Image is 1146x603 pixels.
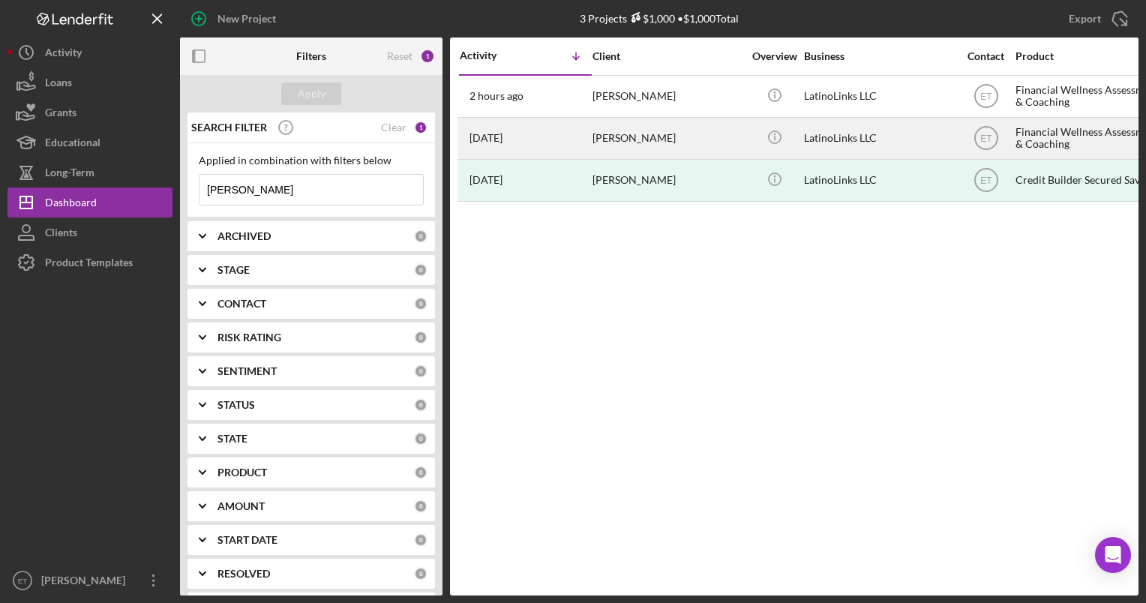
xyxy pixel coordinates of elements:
div: Clear [381,121,406,133]
button: Export [1054,4,1138,34]
div: 1 [420,49,435,64]
div: Export [1069,4,1101,34]
button: ET[PERSON_NAME] [7,565,172,595]
div: 0 [414,499,427,513]
button: Product Templates [7,247,172,277]
b: AMOUNT [217,500,265,512]
button: Educational [7,127,172,157]
b: SEARCH FILTER [191,121,267,133]
div: Loans [45,67,72,101]
div: Apply [298,82,325,105]
b: ARCHIVED [217,230,271,242]
b: STATUS [217,399,255,411]
div: $1,000 [627,12,675,25]
button: Loans [7,67,172,97]
div: LatinoLinks LLC [804,160,954,200]
b: Filters [296,50,326,62]
div: Product Templates [45,247,133,281]
button: Apply [281,82,341,105]
button: Long-Term [7,157,172,187]
b: PRODUCT [217,466,267,478]
div: Overview [746,50,802,62]
div: [PERSON_NAME] [592,160,742,200]
b: SENTIMENT [217,365,277,377]
div: Activity [460,49,526,61]
button: Clients [7,217,172,247]
button: Grants [7,97,172,127]
div: 0 [414,297,427,310]
div: Contact [958,50,1014,62]
time: 2025-09-23 16:01 [469,90,523,102]
b: START DATE [217,534,277,546]
div: 0 [414,567,427,580]
div: 0 [414,229,427,243]
div: Activity [45,37,82,71]
text: ET [980,175,992,186]
div: [PERSON_NAME] [592,118,742,158]
b: RESOLVED [217,568,270,580]
time: 2025-02-18 14:25 [469,132,502,144]
div: 0 [414,466,427,479]
div: Educational [45,127,100,161]
button: New Project [180,4,291,34]
div: 3 Projects • $1,000 Total [580,12,739,25]
div: Client [592,50,742,62]
div: [PERSON_NAME] [37,565,135,599]
div: 0 [414,263,427,277]
button: Dashboard [7,187,172,217]
b: STAGE [217,264,250,276]
div: Open Intercom Messenger [1095,537,1131,573]
div: 0 [414,398,427,412]
div: Applied in combination with filters below [199,154,424,166]
time: 2025-02-13 13:50 [469,174,502,186]
text: ET [980,91,992,102]
div: 0 [414,432,427,445]
div: Business [804,50,954,62]
div: LatinoLinks LLC [804,118,954,158]
div: Dashboard [45,187,97,221]
div: New Project [217,4,276,34]
div: Grants [45,97,76,131]
b: STATE [217,433,247,445]
div: Reset [387,50,412,62]
div: 1 [414,121,427,134]
div: 0 [414,331,427,344]
b: CONTACT [217,298,266,310]
text: ET [18,577,27,585]
div: 0 [414,364,427,378]
div: [PERSON_NAME] [592,76,742,116]
div: Clients [45,217,77,251]
b: RISK RATING [217,331,281,343]
button: Activity [7,37,172,67]
div: LatinoLinks LLC [804,76,954,116]
text: ET [980,133,992,144]
div: 0 [414,533,427,547]
div: Long-Term [45,157,94,191]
